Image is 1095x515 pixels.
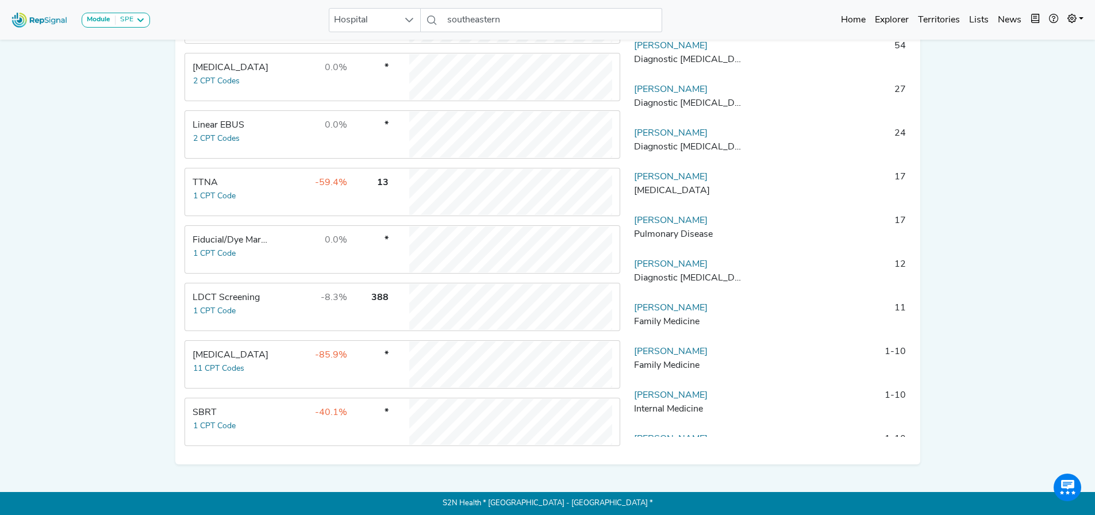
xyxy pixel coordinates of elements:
div: Diagnostic Radiology [634,140,746,154]
td: 1-10 [750,345,911,379]
div: Internal Medicine [634,402,746,416]
a: [PERSON_NAME] [634,85,708,94]
div: Transbronchial Biopsy [193,61,271,75]
td: 1-10 [750,432,911,467]
button: 1 CPT Code [193,420,236,433]
div: Linear EBUS [193,118,271,132]
p: S2N Health * [GEOGRAPHIC_DATA] - [GEOGRAPHIC_DATA] * [175,492,920,515]
span: -85.9% [315,351,347,360]
input: Search a hospital [443,8,662,32]
span: -8.3% [321,293,347,302]
div: SBRT [193,406,271,420]
button: 1 CPT Code [193,247,236,260]
span: Hospital [329,9,398,32]
span: 13 [377,178,389,187]
div: Diagnostic Radiology [634,97,746,110]
button: 1 CPT Code [193,305,236,318]
a: Territories [913,9,965,32]
td: 24 [750,126,911,161]
a: News [993,9,1026,32]
a: [PERSON_NAME] [634,391,708,400]
span: 0.0% [325,63,347,72]
div: Family Medicine [634,315,746,329]
a: [PERSON_NAME] [634,216,708,225]
div: Fiducial/Dye Marking [193,233,271,247]
div: LDCT Screening [193,291,271,305]
a: [PERSON_NAME] [634,347,708,356]
a: [PERSON_NAME] [634,260,708,269]
div: Pulmonary Disease [634,228,746,241]
div: SPE [116,16,133,25]
div: Interventional Radiology [634,184,746,198]
a: [PERSON_NAME] [634,129,708,138]
td: 54 [750,39,911,74]
button: 1 CPT Code [193,190,236,203]
div: TTNA [193,176,271,190]
a: [PERSON_NAME] [634,41,708,51]
div: Family Medicine [634,359,746,372]
button: ModuleSPE [82,13,150,28]
button: 11 CPT Codes [193,362,245,375]
span: -59.4% [315,178,347,187]
a: Home [836,9,870,32]
td: 12 [750,257,911,292]
td: 1-10 [750,389,911,423]
button: Intel Book [1026,9,1044,32]
div: Diagnostic Radiology [634,271,746,285]
a: [PERSON_NAME] [634,435,708,444]
a: [PERSON_NAME] [634,303,708,313]
strong: Module [87,16,110,23]
div: Thoracic Surgery [193,348,271,362]
button: 2 CPT Codes [193,75,240,88]
td: 17 [750,214,911,248]
div: Diagnostic Radiology [634,53,746,67]
span: 388 [371,293,389,302]
button: 2 CPT Codes [193,132,240,145]
td: 27 [750,83,911,117]
a: Lists [965,9,993,32]
a: Explorer [870,9,913,32]
td: 17 [750,170,911,205]
td: 11 [750,301,911,336]
a: [PERSON_NAME] [634,172,708,182]
span: -40.1% [315,408,347,417]
span: 0.0% [325,121,347,130]
span: 0.0% [325,236,347,245]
